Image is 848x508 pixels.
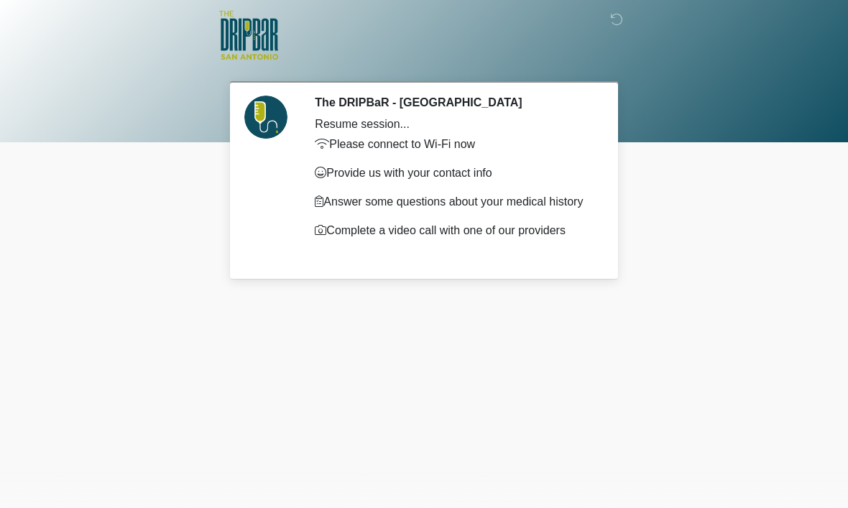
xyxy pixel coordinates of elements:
[219,11,278,61] img: The DRIPBaR - San Antonio Fossil Creek Logo
[315,165,593,182] p: Provide us with your contact info
[315,222,593,239] p: Complete a video call with one of our providers
[315,116,593,133] div: Resume session...
[244,96,287,139] img: Agent Avatar
[315,96,593,109] h2: The DRIPBaR - [GEOGRAPHIC_DATA]
[315,193,593,211] p: Answer some questions about your medical history
[315,136,593,153] p: Please connect to Wi-Fi now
